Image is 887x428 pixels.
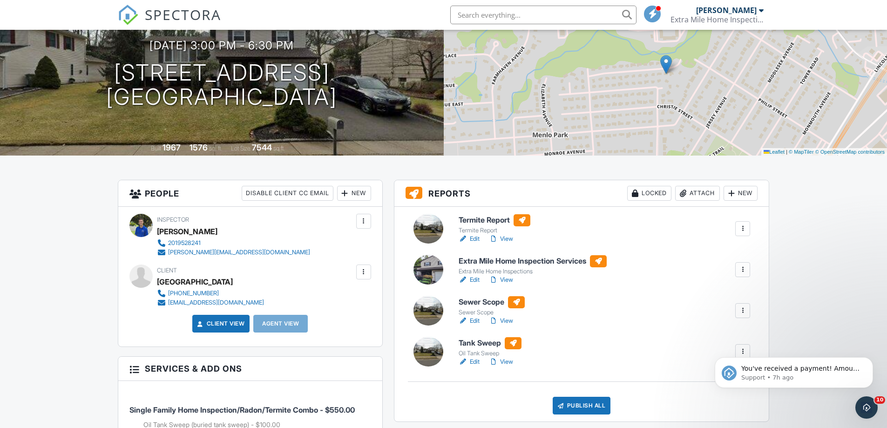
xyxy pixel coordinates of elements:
span: Inspector [157,216,189,223]
h6: Termite Report [459,214,530,226]
a: [EMAIL_ADDRESS][DOMAIN_NAME] [157,298,264,307]
h1: [STREET_ADDRESS] [GEOGRAPHIC_DATA] [106,61,337,110]
div: Disable Client CC Email [242,186,333,201]
div: 1967 [163,143,181,152]
a: Leaflet [764,149,785,155]
h3: People [118,180,382,207]
div: [PHONE_NUMBER] [168,290,219,297]
a: Client View [196,319,245,328]
span: 10 [874,396,885,404]
h3: [DATE] 3:00 pm - 6:30 pm [149,39,294,52]
div: [PERSON_NAME][EMAIL_ADDRESS][DOMAIN_NAME] [168,249,310,256]
a: Edit [459,357,480,367]
h6: Extra Mile Home Inspection Services [459,255,607,267]
div: Termite Report [459,227,530,234]
span: sq.ft. [273,145,285,152]
div: [PERSON_NAME] [157,224,217,238]
a: Extra Mile Home Inspection Services Extra Mile Home Inspections [459,255,607,276]
a: View [489,316,513,326]
span: SPECTORA [145,5,221,24]
a: Termite Report Termite Report [459,214,530,235]
a: © MapTiler [789,149,814,155]
a: [PHONE_NUMBER] [157,289,264,298]
a: View [489,275,513,285]
span: Client [157,267,177,274]
span: Built [151,145,161,152]
img: Marker [660,55,672,74]
div: Extra Mile Home Inspections [459,268,607,275]
span: Single Family Home Inspection/Radon/Termite Combo - $550.00 [129,405,355,414]
span: | [786,149,787,155]
div: New [337,186,371,201]
a: SPECTORA [118,13,221,32]
div: Sewer Scope [459,309,525,316]
h3: Reports [394,180,769,207]
a: Edit [459,316,480,326]
a: Sewer Scope Sewer Scope [459,296,525,317]
a: 2019528241 [157,238,310,248]
span: You've received a payment! Amount $750.00 Fee $0.00 Net $750.00 Transaction # pi_3SCR6GK7snlDGpRF... [41,27,160,136]
div: [EMAIL_ADDRESS][DOMAIN_NAME] [168,299,264,306]
iframe: Intercom notifications message [701,338,887,403]
div: Attach [675,186,720,201]
div: [GEOGRAPHIC_DATA] [157,275,233,289]
a: © OpenStreetMap contributors [815,149,885,155]
h6: Sewer Scope [459,296,525,308]
div: Extra Mile Home Inspection Services [670,15,764,24]
img: The Best Home Inspection Software - Spectora [118,5,138,25]
a: Edit [459,275,480,285]
div: Oil Tank Sweep [459,350,521,357]
div: Publish All [553,397,611,414]
div: 1576 [190,143,208,152]
input: Search everything... [450,6,636,24]
span: Lot Size [231,145,251,152]
a: Tank Sweep Oil Tank Sweep [459,337,521,358]
a: View [489,357,513,367]
div: 7544 [252,143,272,152]
iframe: Intercom live chat [855,396,878,419]
div: [PERSON_NAME] [696,6,757,15]
h3: Services & Add ons [118,357,382,381]
span: sq. ft. [209,145,222,152]
h6: Tank Sweep [459,337,521,349]
a: [PERSON_NAME][EMAIL_ADDRESS][DOMAIN_NAME] [157,248,310,257]
a: Edit [459,234,480,244]
p: Message from Support, sent 7h ago [41,36,161,44]
a: View [489,234,513,244]
div: New [724,186,758,201]
div: Locked [627,186,671,201]
div: 2019528241 [168,239,201,247]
